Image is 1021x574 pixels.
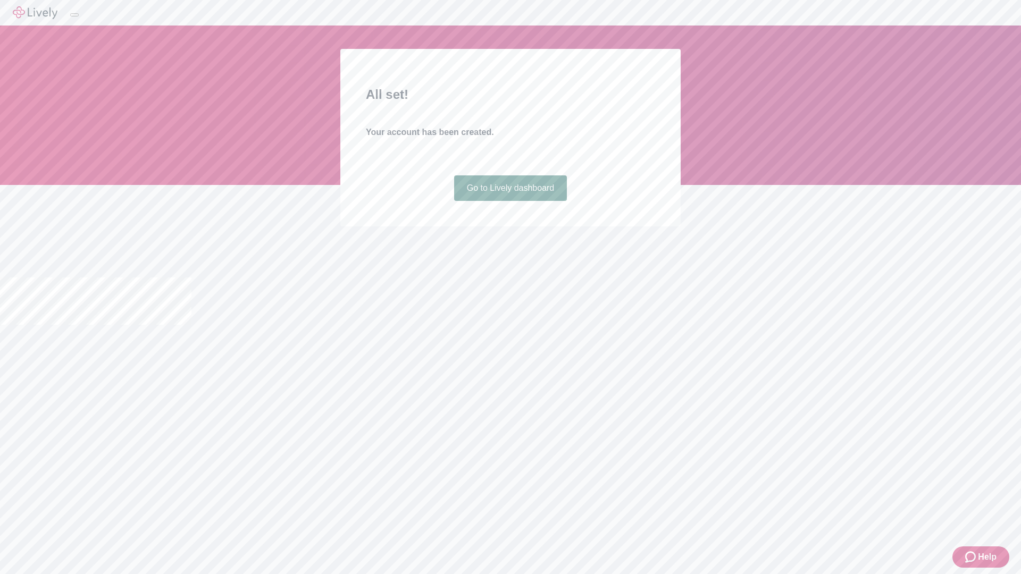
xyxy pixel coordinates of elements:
[965,551,978,563] svg: Zendesk support icon
[70,13,79,16] button: Log out
[13,6,57,19] img: Lively
[366,126,655,139] h4: Your account has been created.
[366,85,655,104] h2: All set!
[454,175,567,201] a: Go to Lively dashboard
[952,546,1009,568] button: Zendesk support iconHelp
[978,551,997,563] span: Help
